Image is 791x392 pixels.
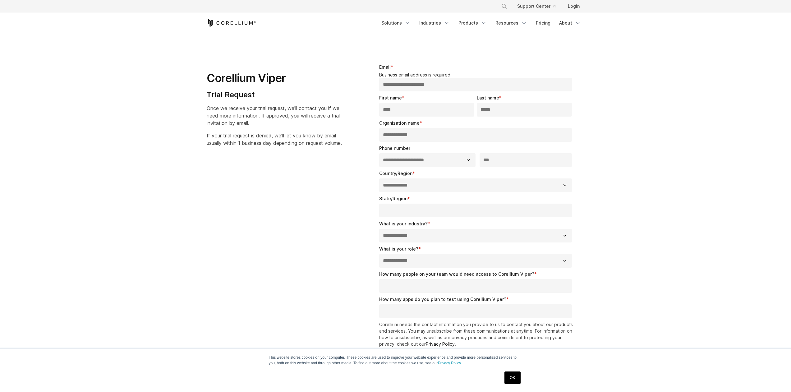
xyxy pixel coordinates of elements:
span: First name [379,95,402,100]
span: What is your role? [379,246,418,251]
span: Once we receive your trial request, we'll contact you if we need more information. If approved, y... [207,105,340,126]
div: Navigation Menu [494,1,585,12]
a: About [555,17,585,29]
a: Products [455,17,490,29]
a: Privacy Policy. [438,361,462,365]
a: Industries [416,17,453,29]
a: Pricing [532,17,554,29]
h1: Corellium Viper [207,71,342,85]
a: Corellium Home [207,19,256,27]
button: Search [499,1,510,12]
div: Navigation Menu [378,17,585,29]
span: Organization name [379,120,420,126]
a: OK [504,371,520,384]
span: What is your industry? [379,221,428,226]
span: If your trial request is denied, we'll let you know by email usually within 1 business day depend... [207,132,342,146]
span: Country/Region [379,171,412,176]
h4: Trial Request [207,90,342,99]
p: Corellium needs the contact information you provide to us to contact you about our products and s... [379,321,575,347]
span: Email [379,64,391,70]
a: Support Center [512,1,560,12]
span: How many people on your team would need access to Corellium Viper? [379,271,534,277]
span: State/Region [379,196,407,201]
p: This website stores cookies on your computer. These cookies are used to improve your website expe... [269,355,522,366]
span: Last name [477,95,499,100]
a: Privacy Policy [426,341,455,347]
span: Phone number [379,145,410,151]
legend: Business email address is required [379,72,575,78]
a: Solutions [378,17,414,29]
a: Login [563,1,585,12]
span: How many apps do you plan to test using Corellium Viper? [379,297,506,302]
a: Resources [492,17,531,29]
